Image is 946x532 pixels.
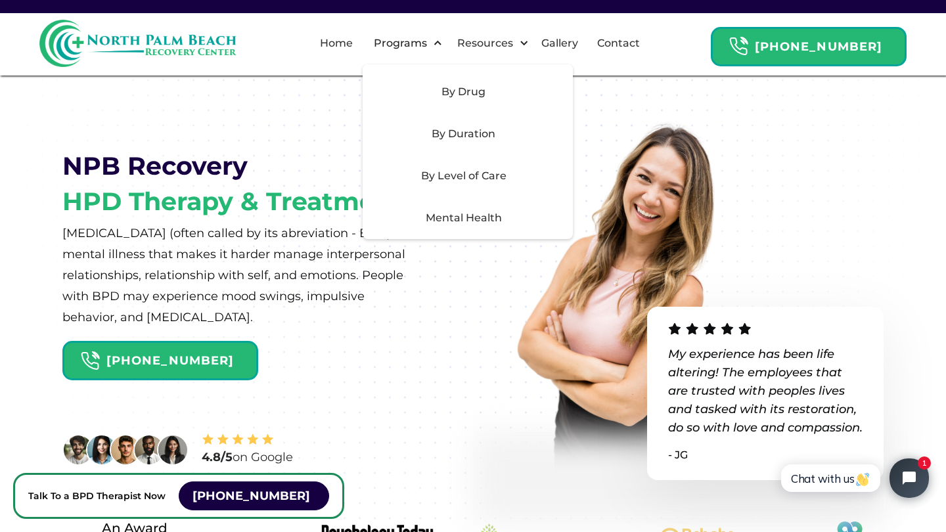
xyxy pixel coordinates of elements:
[371,168,557,184] div: By Level of Care
[157,434,189,466] img: A woman in a business suit posing for a picture.
[363,113,573,155] div: By Duration
[110,434,141,466] img: A man with a beard and a mustache.
[80,351,100,371] img: Header Calendar Icons
[729,36,748,56] img: Header Calendar Icons
[62,434,94,466] img: A man with a beard smiling at the camera.
[106,353,234,368] strong: [PHONE_NUMBER]
[363,22,446,64] div: Programs
[711,20,907,66] a: Header Calendar Icons[PHONE_NUMBER]
[62,223,417,328] p: [MEDICAL_DATA] (often called by its abreviation - BPD) is a mental illness that makes it harder m...
[202,450,233,464] strong: 4.8/5
[62,334,258,380] a: Header Calendar Icons[PHONE_NUMBER]
[371,126,557,142] div: By Duration
[62,187,403,216] h1: HPD Therapy & Treatment
[668,345,863,437] p: My experience has been life altering! The employees that are trusted with peoples lives and taske...
[202,449,293,466] div: on Google
[192,489,310,503] strong: [PHONE_NUMBER]
[86,434,118,466] img: A woman in a blue shirt is smiling.
[363,71,573,113] div: By Drug
[668,446,863,464] p: - JG
[28,488,166,504] p: Talk To a BPD Therapist Now
[363,197,573,239] div: Mental Health
[363,64,573,239] nav: Programs
[202,433,274,446] img: Stars review icon
[371,84,557,100] div: By Drug
[62,152,248,181] h1: NPB Recovery
[533,22,586,64] a: Gallery
[312,22,361,64] a: Home
[363,155,573,197] div: By Level of Care
[133,434,165,466] img: A man with a beard wearing a white shirt and black tie.
[371,210,557,226] div: Mental Health
[454,35,516,51] div: Resources
[767,447,940,509] iframe: Tidio Chat
[446,22,532,64] div: Resources
[371,35,430,51] div: Programs
[589,22,648,64] a: Contact
[755,39,882,54] strong: [PHONE_NUMBER]
[179,481,329,510] a: [PHONE_NUMBER]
